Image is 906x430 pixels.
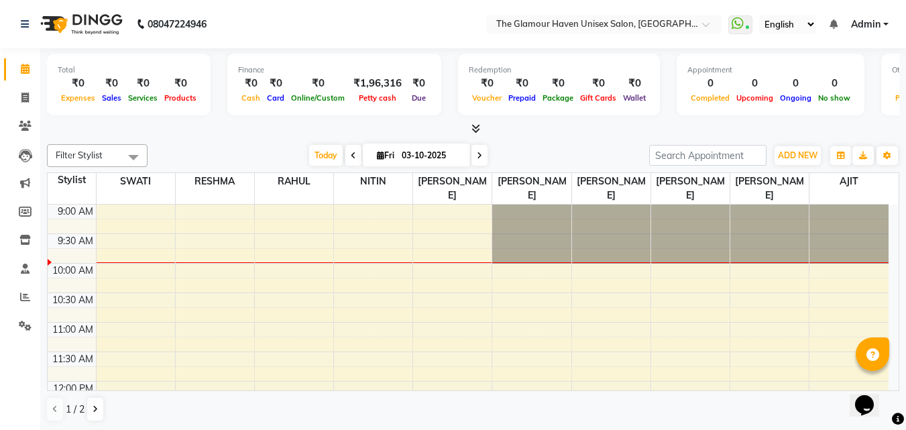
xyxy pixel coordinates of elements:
div: Redemption [469,64,649,76]
input: Search Appointment [649,145,767,166]
span: Card [264,93,288,103]
div: 11:00 AM [50,323,96,337]
div: Finance [238,64,431,76]
span: Petty cash [355,93,400,103]
img: logo [34,5,126,43]
div: ₹0 [407,76,431,91]
span: NITIN [334,173,412,190]
div: ₹0 [288,76,348,91]
input: 2025-10-03 [398,146,465,166]
span: Ongoing [777,93,815,103]
div: Stylist [48,173,96,187]
span: AJIT [809,173,889,190]
span: Wallet [620,93,649,103]
span: Admin [851,17,881,32]
div: 9:00 AM [55,205,96,219]
div: 0 [815,76,854,91]
span: Today [309,145,343,166]
div: 12:00 PM [50,382,96,396]
span: Prepaid [505,93,539,103]
div: 9:30 AM [55,234,96,248]
div: 10:30 AM [50,293,96,307]
span: ADD NEW [778,150,817,160]
span: Package [539,93,577,103]
span: [PERSON_NAME] [492,173,571,204]
div: ₹0 [264,76,288,91]
span: Filter Stylist [56,150,103,160]
div: ₹0 [99,76,125,91]
span: No show [815,93,854,103]
div: 0 [777,76,815,91]
div: ₹0 [469,76,505,91]
span: Voucher [469,93,505,103]
span: Gift Cards [577,93,620,103]
div: ₹0 [125,76,161,91]
div: ₹0 [577,76,620,91]
span: RAHUL [255,173,333,190]
div: 0 [733,76,777,91]
span: [PERSON_NAME] [651,173,730,204]
div: 11:30 AM [50,352,96,366]
span: Expenses [58,93,99,103]
div: ₹0 [58,76,99,91]
span: Fri [374,150,398,160]
div: Appointment [687,64,854,76]
span: Products [161,93,200,103]
div: Total [58,64,200,76]
span: [PERSON_NAME] [572,173,650,204]
div: ₹0 [238,76,264,91]
div: ₹0 [161,76,200,91]
iframe: chat widget [850,376,893,417]
span: Online/Custom [288,93,348,103]
div: ₹0 [505,76,539,91]
div: ₹0 [620,76,649,91]
span: Sales [99,93,125,103]
span: Completed [687,93,733,103]
button: ADD NEW [775,146,821,165]
div: 10:00 AM [50,264,96,278]
div: ₹1,96,316 [348,76,407,91]
div: 0 [687,76,733,91]
span: 1 / 2 [66,402,84,417]
span: Due [408,93,429,103]
span: SWATI [97,173,175,190]
span: Upcoming [733,93,777,103]
span: RESHMA [176,173,254,190]
span: [PERSON_NAME] [413,173,492,204]
b: 08047224946 [148,5,207,43]
div: ₹0 [539,76,577,91]
span: Services [125,93,161,103]
span: Cash [238,93,264,103]
span: [PERSON_NAME] [730,173,809,204]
